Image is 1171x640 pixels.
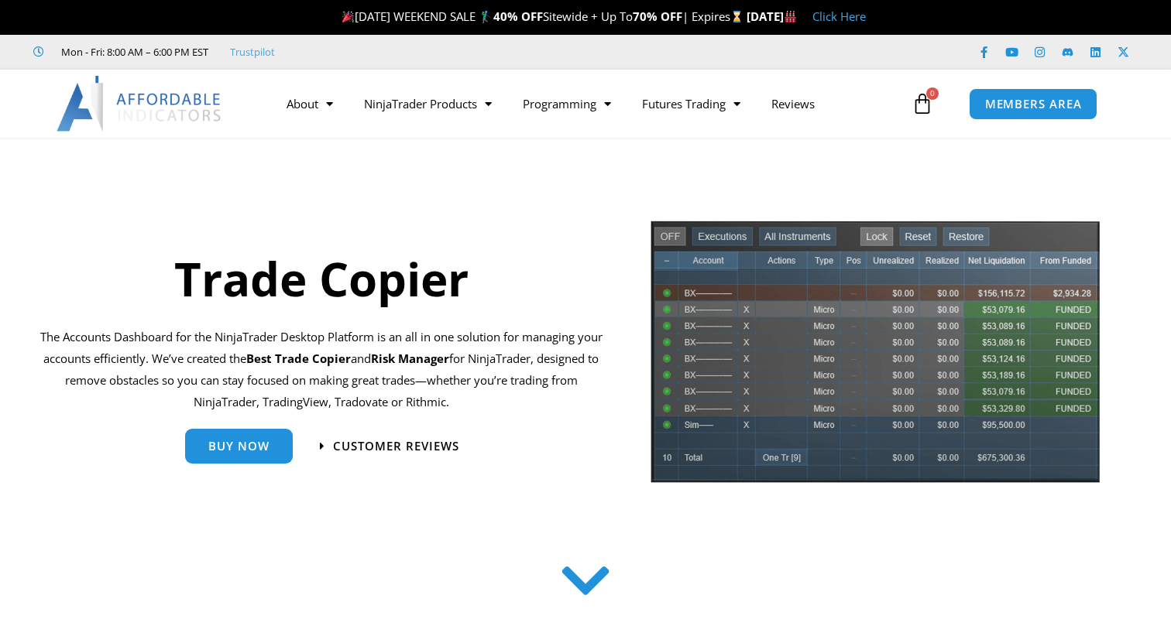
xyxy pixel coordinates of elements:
a: Futures Trading [627,86,756,121]
img: 🏭 [785,11,796,22]
a: About [271,86,349,121]
a: Click Here [812,9,866,24]
b: Best Trade Copier [246,351,351,366]
strong: 40% OFF [493,9,543,24]
img: 🎉 [342,11,354,22]
span: [DATE] WEEKEND SALE 🏌️‍♂️ Sitewide + Up To | Expires [338,9,747,24]
span: 0 [926,87,939,100]
a: NinjaTrader Products [349,86,507,121]
a: Trustpilot [230,43,275,61]
p: The Accounts Dashboard for the NinjaTrader Desktop Platform is an all in one solution for managin... [39,327,603,412]
span: Mon - Fri: 8:00 AM – 6:00 PM EST [57,43,208,61]
span: MEMBERS AREA [985,98,1082,110]
strong: Risk Manager [371,351,449,366]
span: Buy Now [208,440,270,452]
strong: [DATE] [747,9,797,24]
strong: 70% OFF [633,9,682,24]
a: MEMBERS AREA [969,88,1098,120]
h1: Trade Copier [39,246,603,311]
img: LogoAI | Affordable Indicators – NinjaTrader [57,76,223,132]
nav: Menu [271,86,908,121]
img: tradecopier | Affordable Indicators – NinjaTrader [649,219,1101,495]
img: ⌛ [731,11,743,22]
a: 0 [888,81,956,126]
span: Customer Reviews [333,440,459,452]
a: Reviews [756,86,830,121]
a: Programming [507,86,627,121]
a: Customer Reviews [320,440,459,452]
a: Buy Now [185,429,293,464]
